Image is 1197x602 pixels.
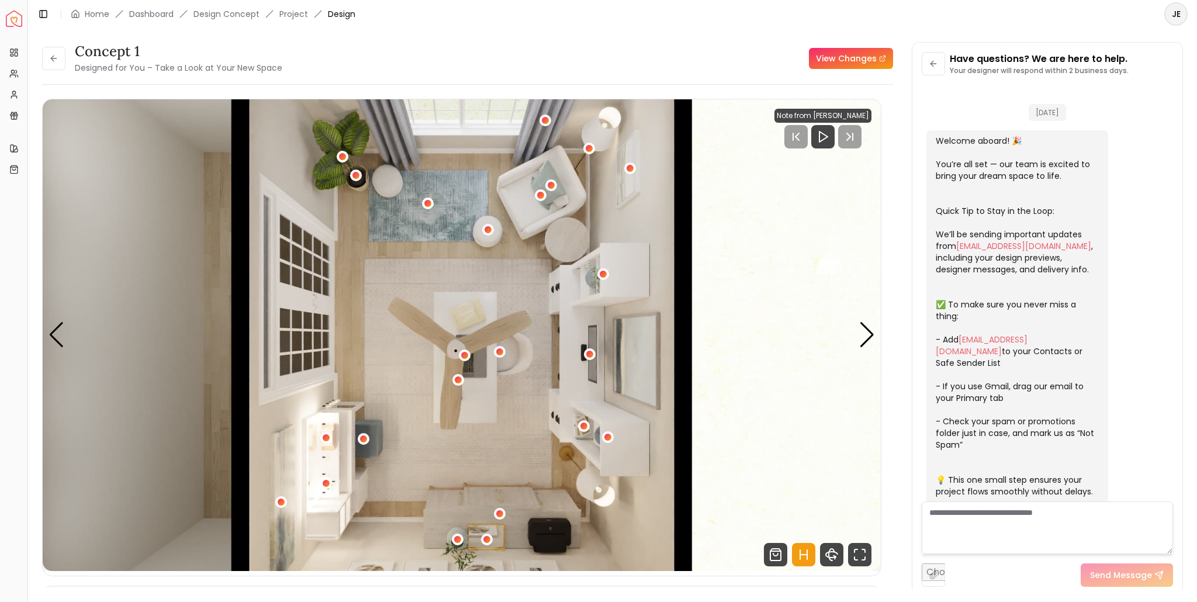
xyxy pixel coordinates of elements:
a: Dashboard [129,8,174,20]
svg: Fullscreen [848,543,871,566]
svg: Play [816,130,830,144]
a: Spacejoy [6,11,22,27]
p: Have questions? We are here to help. [950,52,1129,66]
img: Design Render 5 [43,99,881,571]
a: [EMAIL_ADDRESS][DOMAIN_NAME] [936,334,1028,357]
nav: breadcrumb [71,8,355,20]
h3: concept 1 [75,42,282,61]
div: Note from [PERSON_NAME] [774,109,871,123]
svg: Hotspots Toggle [792,543,815,566]
span: [DATE] [1029,104,1066,121]
img: Spacejoy Logo [6,11,22,27]
svg: Shop Products from this design [764,543,787,566]
div: Next slide [859,322,875,348]
div: 5 / 5 [43,99,881,571]
a: View Changes [809,48,893,69]
small: Designed for You – Take a Look at Your New Space [75,62,282,74]
li: Design Concept [193,8,260,20]
span: Design [328,8,355,20]
a: Home [85,8,109,20]
span: JE [1165,4,1186,25]
a: [EMAIL_ADDRESS][DOMAIN_NAME] [956,240,1091,252]
div: Carousel [43,99,881,571]
p: Your designer will respond within 2 business days. [950,66,1129,75]
a: Project [279,8,308,20]
button: JE [1164,2,1188,26]
div: Previous slide [49,322,64,348]
svg: 360 View [820,543,843,566]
